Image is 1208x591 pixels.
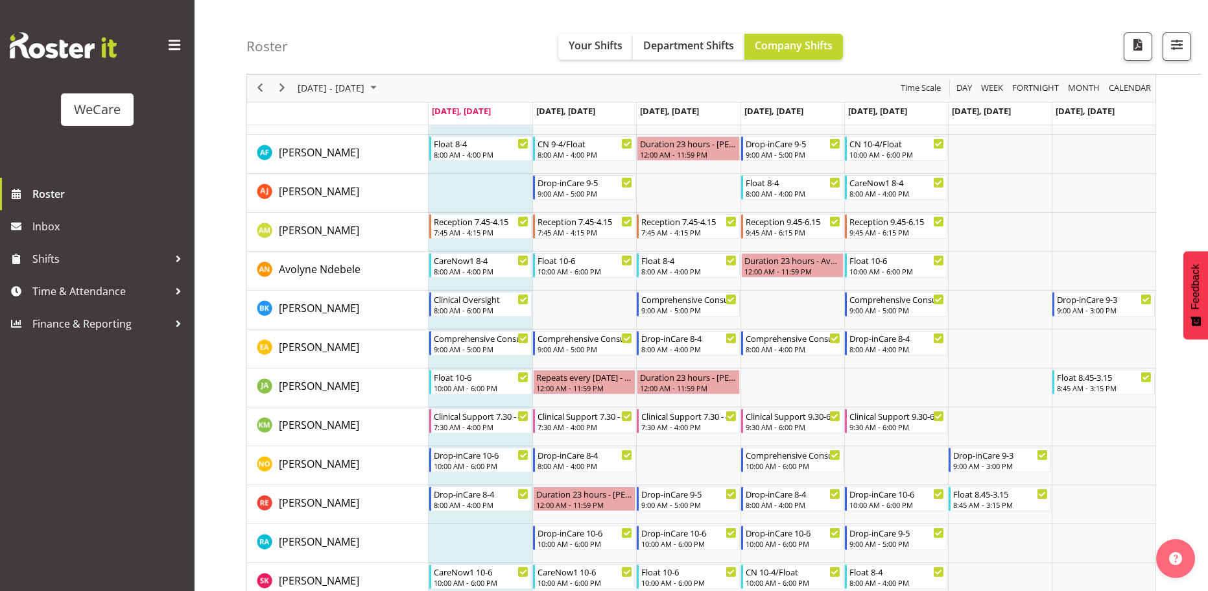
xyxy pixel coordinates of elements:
div: 8:00 AM - 4:00 PM [434,149,528,160]
div: Natasha Ottley"s event - Drop-inCare 9-3 Begin From Saturday, October 11, 2025 at 9:00:00 AM GMT+... [949,448,1051,472]
td: Avolyne Ndebele resource [247,252,429,291]
div: 9:00 AM - 5:00 PM [434,344,528,354]
div: Comprehensive Consult 9-5 [641,293,736,306]
button: Your Shifts [558,34,633,60]
img: help-xxl-2.png [1169,552,1182,565]
div: CN 10-4/Float [849,137,944,150]
span: [DATE], [DATE] [1056,105,1115,117]
div: 10:00 AM - 6:00 PM [434,577,528,588]
div: Duration 23 hours - [PERSON_NAME] [536,487,632,500]
div: 10:00 AM - 6:00 PM [641,577,736,588]
div: Natasha Ottley"s event - Comprehensive Consult 10-6 Begin From Thursday, October 9, 2025 at 10:00... [741,448,844,472]
div: 9:00 AM - 5:00 PM [641,305,736,315]
button: Time Scale [899,80,943,97]
div: 8:00 AM - 4:00 PM [538,461,632,471]
div: 7:45 AM - 4:15 PM [434,227,528,237]
div: Comprehensive Consult 8-4 [746,332,840,344]
button: Department Shifts [633,34,744,60]
button: Filter Shifts [1163,32,1191,61]
td: Antonia Mao resource [247,213,429,252]
div: previous period [249,75,271,102]
div: Saahit Kour"s event - CareNow1 10-6 Begin From Tuesday, October 7, 2025 at 10:00:00 AM GMT+13:00 ... [533,564,635,589]
span: [PERSON_NAME] [279,301,359,315]
button: Timeline Day [954,80,975,97]
div: 9:45 AM - 6:15 PM [746,227,840,237]
div: Reception 7.45-4.15 [538,215,632,228]
div: 12:00 AM - 11:59 PM [640,383,736,393]
div: Ena Advincula"s event - Drop-inCare 8-4 Begin From Friday, October 10, 2025 at 8:00:00 AM GMT+13:... [845,331,947,356]
div: 9:00 AM - 5:00 PM [849,305,944,315]
div: Drop-inCare 9-5 [641,487,736,500]
div: Antonia Mao"s event - Reception 9.45-6.15 Begin From Thursday, October 9, 2025 at 9:45:00 AM GMT+... [741,214,844,239]
div: 10:00 AM - 6:00 PM [746,538,840,549]
div: Alex Ferguson"s event - Duration 23 hours - Alex Ferguson Begin From Wednesday, October 8, 2025 a... [637,136,739,161]
div: Drop-inCare 10-6 [849,487,944,500]
div: 9:00 AM - 5:00 PM [641,500,736,510]
td: Natasha Ottley resource [247,446,429,485]
div: Comprehensive Consult 10-6 [746,448,840,461]
div: Kishendri Moodley"s event - Clinical Support 9.30-6 Begin From Friday, October 10, 2025 at 9:30:0... [845,409,947,433]
span: [DATE], [DATE] [952,105,1011,117]
span: Time & Attendance [32,282,169,301]
span: Fortnight [1011,80,1060,97]
span: [PERSON_NAME] [279,184,359,199]
div: 8:45 AM - 3:15 PM [953,500,1048,510]
div: 8:00 AM - 4:00 PM [849,344,944,354]
div: Rachel Els"s event - Duration 23 hours - Rachel Els Begin From Tuesday, October 7, 2025 at 12:00:... [533,487,635,511]
img: Rosterit website logo [10,32,117,58]
div: Brian Ko"s event - Comprehensive Consult 9-5 Begin From Wednesday, October 8, 2025 at 9:00:00 AM ... [637,292,739,317]
div: Drop-inCare 8-4 [641,332,736,344]
div: Comprehensive Consult 9-5 [849,293,944,306]
span: Roster [32,184,188,204]
div: Comprehensive Consult 9-5 [434,332,528,344]
td: Rachna Anderson resource [247,524,429,563]
div: Clinical Support 7.30 - 4 [538,409,632,422]
td: Jane Arps resource [247,368,429,407]
a: [PERSON_NAME] [279,456,359,472]
div: 10:00 AM - 6:00 PM [641,538,736,549]
div: Jane Arps"s event - Float 8.45-3.15 Begin From Sunday, October 12, 2025 at 8:45:00 AM GMT+13:00 E... [1052,370,1155,394]
div: Ena Advincula"s event - Comprehensive Consult 9-5 Begin From Tuesday, October 7, 2025 at 9:00:00 ... [533,331,635,356]
div: Brian Ko"s event - Comprehensive Consult 9-5 Begin From Friday, October 10, 2025 at 9:00:00 AM GM... [845,292,947,317]
div: Avolyne Ndebele"s event - Float 10-6 Begin From Friday, October 10, 2025 at 10:00:00 AM GMT+13:00... [845,253,947,278]
div: Jane Arps"s event - Float 10-6 Begin From Monday, October 6, 2025 at 10:00:00 AM GMT+13:00 Ends A... [429,370,532,394]
div: Amy Johannsen"s event - CareNow1 8-4 Begin From Friday, October 10, 2025 at 8:00:00 AM GMT+13:00 ... [845,175,947,200]
span: [PERSON_NAME] [279,223,359,237]
div: 12:00 AM - 11:59 PM [536,500,632,510]
td: Ena Advincula resource [247,330,429,368]
div: Jane Arps"s event - Duration 23 hours - Jane Arps Begin From Wednesday, October 8, 2025 at 12:00:... [637,370,739,394]
div: Avolyne Ndebele"s event - Float 10-6 Begin From Tuesday, October 7, 2025 at 10:00:00 AM GMT+13:00... [533,253,635,278]
div: Float 10-6 [641,565,736,578]
div: Drop-inCare 9-5 [746,137,840,150]
div: Reception 7.45-4.15 [641,215,736,228]
div: Clinical Oversight [434,293,528,306]
div: 12:00 AM - 11:59 PM [640,149,736,160]
div: Amy Johannsen"s event - Drop-inCare 9-5 Begin From Tuesday, October 7, 2025 at 9:00:00 AM GMT+13:... [533,175,635,200]
div: Drop-inCare 8-4 [538,448,632,461]
div: CareNow1 10-6 [434,565,528,578]
div: 8:00 AM - 4:00 PM [434,500,528,510]
div: 9:00 AM - 3:00 PM [953,461,1048,471]
span: calendar [1107,80,1152,97]
div: Float 8.45-3.15 [1057,370,1152,383]
div: Duration 23 hours - [PERSON_NAME] [640,370,736,383]
span: [DATE], [DATE] [640,105,699,117]
div: 10:00 AM - 6:00 PM [434,383,528,393]
div: 7:30 AM - 4:00 PM [538,422,632,432]
div: 12:00 AM - 11:59 PM [536,383,632,393]
div: 10:00 AM - 6:00 PM [849,149,944,160]
span: [PERSON_NAME] [279,379,359,393]
a: [PERSON_NAME] [279,573,359,588]
div: 10:00 AM - 6:00 PM [434,461,528,471]
a: [PERSON_NAME] [279,534,359,549]
div: Ena Advincula"s event - Comprehensive Consult 8-4 Begin From Thursday, October 9, 2025 at 8:00:00... [741,331,844,356]
div: CareNow1 8-4 [849,176,944,189]
div: Brian Ko"s event - Clinical Oversight Begin From Monday, October 6, 2025 at 8:00:00 AM GMT+13:00 ... [429,292,532,317]
span: Finance & Reporting [32,314,169,333]
div: 7:30 AM - 4:00 PM [434,422,528,432]
span: Day [955,80,973,97]
a: Avolyne Ndebele [279,261,361,277]
div: Reception 9.45-6.15 [849,215,944,228]
div: 10:00 AM - 6:00 PM [746,461,840,471]
div: 9:30 AM - 6:00 PM [849,422,944,432]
